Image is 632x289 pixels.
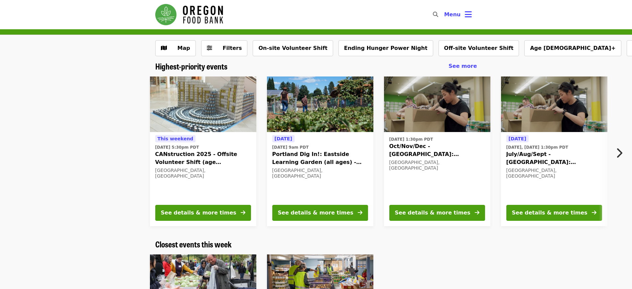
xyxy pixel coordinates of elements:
[150,239,482,249] div: Closest events this week
[155,168,251,179] div: [GEOGRAPHIC_DATA], [GEOGRAPHIC_DATA]
[448,63,477,69] span: See more
[161,45,167,51] i: map icon
[207,45,212,51] i: sliders-h icon
[155,62,227,71] a: Highest-priority events
[506,150,602,166] span: July/Aug/Sept - [GEOGRAPHIC_DATA]: Repack/Sort (age [DEMOGRAPHIC_DATA]+)
[161,209,236,217] div: See details & more times
[448,62,477,70] a: See more
[506,168,602,179] div: [GEOGRAPHIC_DATA], [GEOGRAPHIC_DATA]
[155,150,251,166] span: CANstruction 2025 - Offsite Volunteer Shift (age [DEMOGRAPHIC_DATA]+)
[178,45,190,51] span: Map
[501,76,607,132] img: July/Aug/Sept - Portland: Repack/Sort (age 8+) organized by Oregon Food Bank
[267,76,373,132] img: Portland Dig In!: Eastside Learning Garden (all ages) - Aug/Sept/Oct organized by Oregon Food Bank
[155,40,196,56] button: Show map view
[384,76,490,132] img: Oct/Nov/Dec - Portland: Repack/Sort (age 8+) organized by Oregon Food Bank
[241,210,245,216] i: arrow-right icon
[433,11,438,18] i: search icon
[512,209,587,217] div: See details & more times
[389,142,485,158] span: Oct/Nov/Dec - [GEOGRAPHIC_DATA]: Repack/Sort (age [DEMOGRAPHIC_DATA]+)
[389,205,485,221] button: See details & more times
[524,40,621,56] button: Age [DEMOGRAPHIC_DATA]+
[272,205,368,221] button: See details & more times
[506,144,568,150] time: [DATE], [DATE] 1:30pm PDT
[592,210,596,216] i: arrow-right icon
[155,4,223,25] img: Oregon Food Bank - Home
[267,76,373,226] a: See details for "Portland Dig In!: Eastside Learning Garden (all ages) - Aug/Sept/Oct"
[465,10,472,19] i: bars icon
[444,11,461,18] span: Menu
[384,76,490,226] a: See details for "Oct/Nov/Dec - Portland: Repack/Sort (age 8+)"
[272,144,309,150] time: [DATE] 9am PDT
[395,209,470,217] div: See details & more times
[616,147,622,159] i: chevron-right icon
[501,76,607,226] a: See details for "July/Aug/Sept - Portland: Repack/Sort (age 8+)"
[223,45,242,51] span: Filters
[201,40,248,56] button: Filters (0 selected)
[509,136,526,141] span: [DATE]
[155,60,227,72] span: Highest-priority events
[150,76,256,132] img: CANstruction 2025 - Offsite Volunteer Shift (age 16+) organized by Oregon Food Bank
[389,136,433,142] time: [DATE] 1:30pm PDT
[439,40,519,56] button: Off-site Volunteer Shift
[272,150,368,166] span: Portland Dig In!: Eastside Learning Garden (all ages) - Aug/Sept/Oct
[610,144,632,162] button: Next item
[155,238,232,250] span: Closest events this week
[439,7,477,23] button: Toggle account menu
[155,205,251,221] button: See details & more times
[253,40,333,56] button: On-site Volunteer Shift
[506,205,602,221] button: See details & more times
[150,62,482,71] div: Highest-priority events
[158,136,193,141] span: This weekend
[389,160,485,171] div: [GEOGRAPHIC_DATA], [GEOGRAPHIC_DATA]
[442,7,447,23] input: Search
[338,40,433,56] button: Ending Hunger Power Night
[155,144,199,150] time: [DATE] 5:30pm PDT
[358,210,362,216] i: arrow-right icon
[275,136,292,141] span: [DATE]
[155,239,232,249] a: Closest events this week
[272,168,368,179] div: [GEOGRAPHIC_DATA], [GEOGRAPHIC_DATA]
[475,210,479,216] i: arrow-right icon
[150,76,256,226] a: See details for "CANstruction 2025 - Offsite Volunteer Shift (age 16+)"
[278,209,353,217] div: See details & more times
